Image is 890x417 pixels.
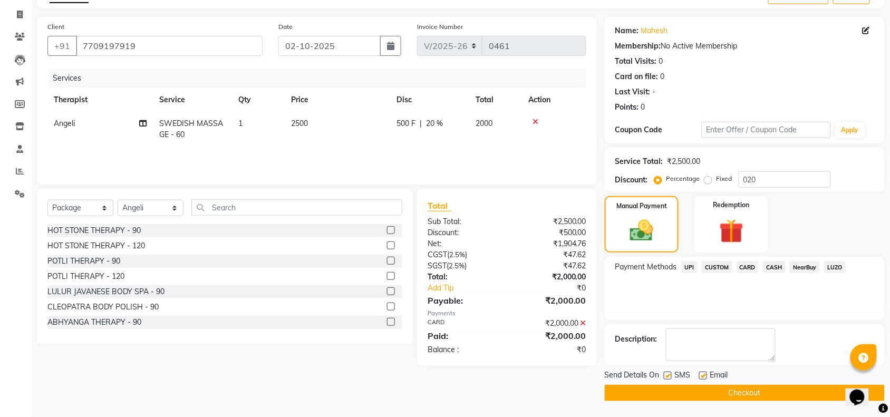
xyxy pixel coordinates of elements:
div: Payable: [420,294,507,307]
div: Name: [615,25,639,36]
input: Search by Name/Mobile/Email/Code [76,36,263,56]
div: POTLI THERAPY - 120 [47,271,124,282]
div: HOT STONE THERAPY - 90 [47,225,141,236]
button: Checkout [605,385,885,401]
div: Services [49,69,594,88]
div: 0 [641,102,645,113]
span: 500 F [396,118,415,129]
img: _gift.svg [712,216,751,246]
div: Service Total: [615,156,663,167]
span: Email [710,370,728,383]
div: Sub Total: [420,216,507,227]
span: SGST [428,261,447,270]
div: CLEOPATRA BODY POLISH - 90 [47,302,159,313]
span: CASH [763,261,786,273]
th: Disc [390,88,469,112]
div: ₹0 [507,344,594,355]
div: Description: [615,334,657,345]
label: Invoice Number [417,22,463,32]
img: _cash.svg [623,217,661,244]
span: NearBuy [790,261,820,273]
span: 2.5% [449,261,465,270]
span: Total [428,200,452,211]
span: SMS [675,370,691,383]
span: UPI [681,261,698,273]
th: Total [469,88,522,112]
div: ₹47.62 [507,249,594,260]
span: 1 [238,119,243,128]
div: ₹2,500.00 [507,216,594,227]
input: Enter Offer / Coupon Code [702,122,831,138]
div: Payments [428,309,586,318]
div: ₹0 [521,283,594,294]
button: +91 [47,36,77,56]
div: CARD [420,318,507,329]
div: ₹2,500.00 [667,156,701,167]
span: CUSTOM [702,261,732,273]
div: Net: [420,238,507,249]
span: LUZO [824,261,846,273]
div: ( ) [420,260,507,271]
label: Date [278,22,293,32]
span: Send Details On [605,370,660,383]
label: Percentage [666,174,700,183]
div: Coupon Code [615,124,702,135]
div: Total: [420,271,507,283]
div: Paid: [420,329,507,342]
div: POTLI THERAPY - 90 [47,256,120,267]
div: ( ) [420,249,507,260]
div: ₹500.00 [507,227,594,238]
span: SWEDISH MASSAGE - 60 [159,119,223,139]
div: LULUR JAVANESE BODY SPA - 90 [47,286,165,297]
span: CGST [428,250,447,259]
th: Action [522,88,586,112]
label: Redemption [713,200,750,210]
a: Add Tip [420,283,521,294]
span: Angeli [54,119,75,128]
span: Payment Methods [615,261,677,273]
div: ₹2,000.00 [507,329,594,342]
div: Discount: [420,227,507,238]
div: Points: [615,102,639,113]
span: 2000 [476,119,492,128]
label: Client [47,22,64,32]
span: 20 % [426,118,443,129]
div: ₹2,000.00 [507,294,594,307]
th: Service [153,88,232,112]
div: Card on file: [615,71,659,82]
th: Price [285,88,390,112]
span: 2500 [291,119,308,128]
a: Mahesh [641,25,668,36]
iframe: chat widget [846,375,879,406]
div: Discount: [615,174,648,186]
label: Manual Payment [616,201,667,211]
div: 0 [659,56,663,67]
div: - [653,86,656,98]
button: Apply [835,122,865,138]
div: 0 [661,71,665,82]
th: Therapist [47,88,153,112]
div: Membership: [615,41,661,52]
div: Balance : [420,344,507,355]
input: Search [191,199,402,216]
div: ₹47.62 [507,260,594,271]
div: ₹2,000.00 [507,271,594,283]
div: Last Visit: [615,86,651,98]
span: | [420,118,422,129]
div: No Active Membership [615,41,874,52]
th: Qty [232,88,285,112]
div: Total Visits: [615,56,657,67]
span: CARD [737,261,759,273]
label: Fixed [717,174,732,183]
div: ₹1,904.76 [507,238,594,249]
span: 2.5% [449,250,465,259]
div: ₹2,000.00 [507,318,594,329]
div: ABHYANGA THERAPY - 90 [47,317,141,328]
div: HOT STONE THERAPY - 120 [47,240,145,251]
